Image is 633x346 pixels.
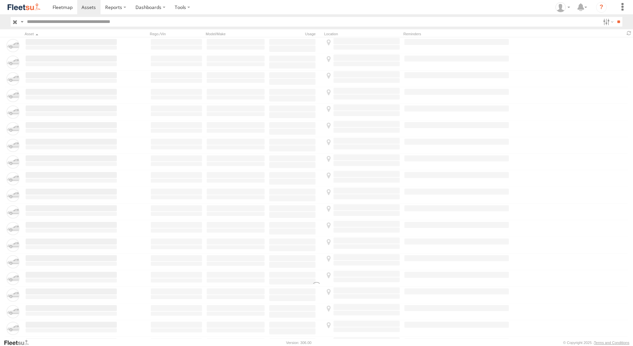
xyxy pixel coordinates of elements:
label: Search Query [19,17,25,27]
a: Visit our Website [4,339,34,346]
div: Usage [268,32,321,36]
div: Location [324,32,401,36]
div: Peter Edwardes [553,2,572,12]
div: Version: 306.00 [286,341,312,345]
div: Click to Sort [25,32,118,36]
div: Rego./Vin [150,32,203,36]
div: Reminders [403,32,510,36]
i: ? [596,2,607,13]
span: Refresh [625,30,633,36]
a: Terms and Conditions [594,341,629,345]
img: fleetsu-logo-horizontal.svg [7,3,41,12]
div: © Copyright 2025 - [563,341,629,345]
div: Model/Make [206,32,266,36]
label: Search Filter Options [600,17,615,27]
